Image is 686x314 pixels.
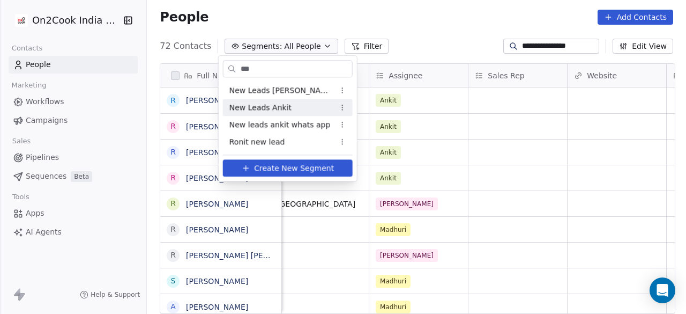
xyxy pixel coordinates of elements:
span: New leads ankit whats app [229,119,331,130]
span: New Leads Ankit [229,102,292,113]
span: New Leads [PERSON_NAME] [229,85,334,96]
div: Suggestions [223,82,353,150]
span: Ronit new lead [229,136,285,148]
button: Create New Segment [223,159,353,177]
span: Create New Segment [254,163,334,174]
